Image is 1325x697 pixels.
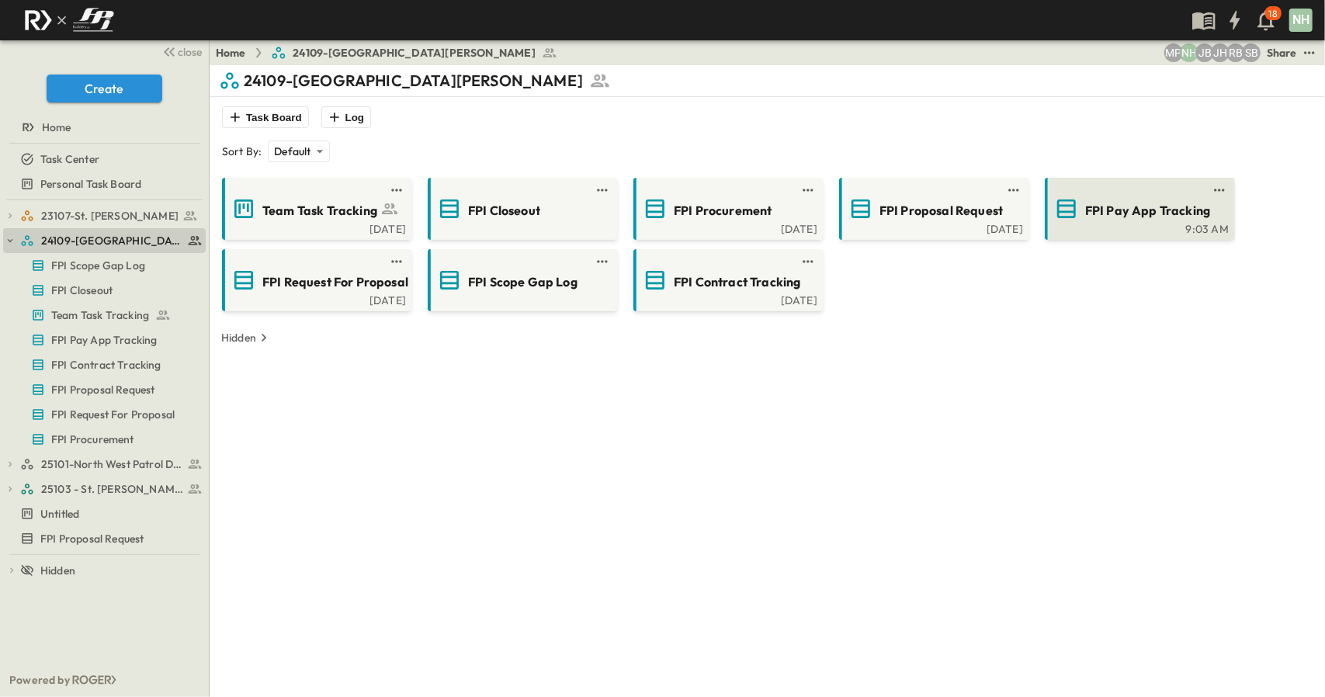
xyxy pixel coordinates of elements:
[842,196,1023,221] a: FPI Proposal Request
[3,172,206,196] div: Personal Task Boardtest
[51,307,149,323] span: Team Task Tracking
[42,120,71,135] span: Home
[1180,43,1198,62] div: Nila Hutcheson (nhutcheson@fpibuilders.com)
[674,273,801,291] span: FPI Contract Tracking
[51,382,154,397] span: FPI Proposal Request
[636,221,817,234] a: [DATE]
[51,283,113,298] span: FPI Closeout
[51,432,134,447] span: FPI Procurement
[3,279,203,301] a: FPI Closeout
[879,202,1003,220] span: FPI Proposal Request
[225,268,406,293] a: FPI Request For Proposal
[1164,43,1183,62] div: Monica Pruteanu (mpruteanu@fpibuilders.com)
[40,531,144,546] span: FPI Proposal Request
[262,202,377,220] span: Team Task Tracking
[3,503,203,525] a: Untitled
[3,452,206,477] div: 25101-North West Patrol Divisiontest
[3,303,206,328] div: Team Task Trackingtest
[51,407,175,422] span: FPI Request For Proposal
[321,106,371,128] button: Log
[225,221,406,234] a: [DATE]
[51,357,161,373] span: FPI Contract Tracking
[3,116,203,138] a: Home
[20,205,203,227] a: 23107-St. [PERSON_NAME]
[40,151,99,167] span: Task Center
[51,332,157,348] span: FPI Pay App Tracking
[41,456,183,472] span: 25101-North West Patrol Division
[3,329,203,351] a: FPI Pay App Tracking
[20,478,203,500] a: 25103 - St. [PERSON_NAME] Phase 2
[3,501,206,526] div: Untitledtest
[3,477,206,501] div: 25103 - St. [PERSON_NAME] Phase 2test
[3,402,206,427] div: FPI Request For Proposaltest
[47,75,162,102] button: Create
[3,228,206,253] div: 24109-St. Teresa of Calcutta Parish Halltest
[225,293,406,305] div: [DATE]
[3,148,203,170] a: Task Center
[3,173,203,195] a: Personal Task Board
[1210,181,1229,199] button: test
[3,526,206,551] div: FPI Proposal Requesttest
[3,352,206,377] div: FPI Contract Trackingtest
[274,144,310,159] p: Default
[222,144,262,159] p: Sort By:
[40,563,75,578] span: Hidden
[1085,202,1210,220] span: FPI Pay App Tracking
[1211,43,1230,62] div: Jose Hurtado (jhurtado@fpibuilders.com)
[41,208,179,224] span: 23107-St. [PERSON_NAME]
[468,273,578,291] span: FPI Scope Gap Log
[431,196,612,221] a: FPI Closeout
[1289,9,1313,32] div: NH
[3,354,203,376] a: FPI Contract Tracking
[636,196,817,221] a: FPI Procurement
[3,328,206,352] div: FPI Pay App Trackingtest
[1048,221,1229,234] a: 9:03 AM
[262,273,408,291] span: FPI Request For Proposal
[842,221,1023,234] a: [DATE]
[215,327,278,348] button: Hidden
[3,528,203,550] a: FPI Proposal Request
[1226,43,1245,62] div: Regina Barnett (rbarnett@fpibuilders.com)
[636,268,817,293] a: FPI Contract Tracking
[3,203,206,228] div: 23107-St. [PERSON_NAME]test
[244,70,583,92] p: 24109-[GEOGRAPHIC_DATA][PERSON_NAME]
[1242,43,1261,62] div: Sterling Barnett (sterling@fpibuilders.com)
[593,252,612,271] button: test
[1195,43,1214,62] div: Jeremiah Bailey (jbailey@fpibuilders.com)
[222,106,309,128] button: Task Board
[216,45,246,61] a: Home
[799,252,817,271] button: test
[3,304,203,326] a: Team Task Tracking
[387,181,406,199] button: test
[1004,181,1023,199] button: test
[3,428,203,450] a: FPI Procurement
[636,293,817,305] a: [DATE]
[40,506,79,522] span: Untitled
[3,377,206,402] div: FPI Proposal Requesttest
[3,255,203,276] a: FPI Scope Gap Log
[221,330,256,345] p: Hidden
[293,45,536,61] span: 24109-[GEOGRAPHIC_DATA][PERSON_NAME]
[156,40,206,62] button: close
[40,176,141,192] span: Personal Task Board
[3,427,206,452] div: FPI Procurementtest
[3,404,203,425] a: FPI Request For Proposal
[41,481,183,497] span: 25103 - St. [PERSON_NAME] Phase 2
[271,45,557,61] a: 24109-[GEOGRAPHIC_DATA][PERSON_NAME]
[1048,196,1229,221] a: FPI Pay App Tracking
[19,4,120,36] img: c8d7d1ed905e502e8f77bf7063faec64e13b34fdb1f2bdd94b0e311fc34f8000.png
[3,278,206,303] div: FPI Closeouttest
[1288,7,1314,33] button: NH
[674,202,772,220] span: FPI Procurement
[1267,45,1297,61] div: Share
[3,379,203,401] a: FPI Proposal Request
[179,44,203,60] span: close
[3,253,206,278] div: FPI Scope Gap Logtest
[799,181,817,199] button: test
[1300,43,1319,62] button: test
[41,233,183,248] span: 24109-St. Teresa of Calcutta Parish Hall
